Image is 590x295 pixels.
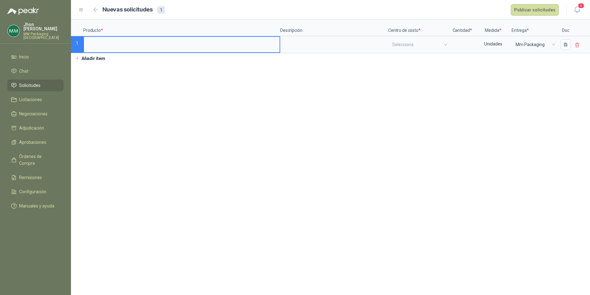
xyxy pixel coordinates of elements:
span: Inicio [19,53,29,60]
h2: Nuevas solicitudes [102,5,153,14]
span: Licitaciones [19,96,42,103]
a: Aprobaciones [7,136,64,148]
span: 5 [578,3,584,9]
span: Chat [19,68,28,75]
p: Producto [83,20,280,36]
span: Remisiones [19,174,42,181]
a: Negociaciones [7,108,64,120]
div: 1 [157,6,165,14]
span: Configuración [19,188,46,195]
p: Doc [558,20,573,36]
p: Medida [475,20,512,36]
a: Remisiones [7,172,64,183]
a: Chat [7,65,64,77]
button: Publicar solicitudes [511,4,559,16]
a: Manuales y ayuda [7,200,64,212]
a: Adjudicación [7,122,64,134]
p: Entrega [512,20,558,36]
span: Adjudicación [19,125,44,131]
span: Órdenes de Compra [19,153,58,167]
p: Jhon [PERSON_NAME] [23,22,64,31]
span: Negociaciones [19,110,48,117]
img: Logo peakr [7,7,39,15]
img: Company Logo [8,25,19,37]
a: Solicitudes [7,79,64,91]
span: Aprobaciones [19,139,46,146]
div: Unidades [475,37,511,51]
p: Cantidad [450,20,475,36]
p: Centro de costo [388,20,450,36]
p: Descripción [280,20,388,36]
span: Manuales y ayuda [19,203,54,209]
a: Inicio [7,51,64,63]
span: Mm Packaging [516,40,554,49]
p: 1 [71,36,83,53]
span: Solicitudes [19,82,40,89]
a: Configuración [7,186,64,198]
button: 5 [571,4,583,15]
a: Órdenes de Compra [7,151,64,169]
button: Añadir ítem [71,53,109,64]
p: MM Packaging [GEOGRAPHIC_DATA] [23,32,64,40]
a: Licitaciones [7,94,64,105]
